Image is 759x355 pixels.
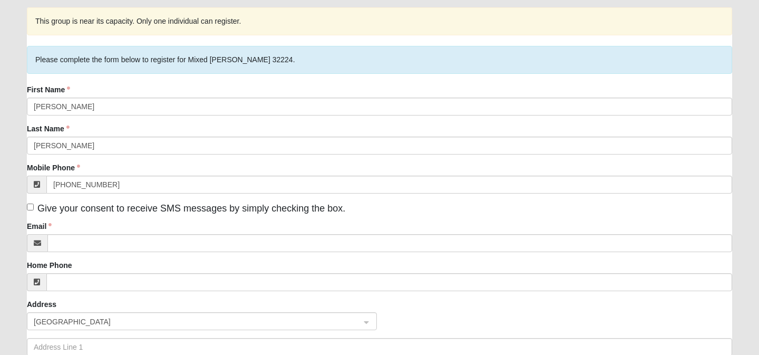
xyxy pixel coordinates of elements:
[27,162,80,173] label: Mobile Phone
[27,84,70,95] label: First Name
[27,299,56,310] label: Address
[27,221,52,232] label: Email
[37,203,345,214] span: Give your consent to receive SMS messages by simply checking the box.
[27,7,732,35] div: This group is near its capacity. Only one individual can register.
[27,123,70,134] label: Last Name
[27,46,732,74] div: Please complete the form below to register for Mixed [PERSON_NAME] 32224.
[27,204,34,210] input: Give your consent to receive SMS messages by simply checking the box.
[27,260,72,271] label: Home Phone
[34,316,351,328] span: United States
